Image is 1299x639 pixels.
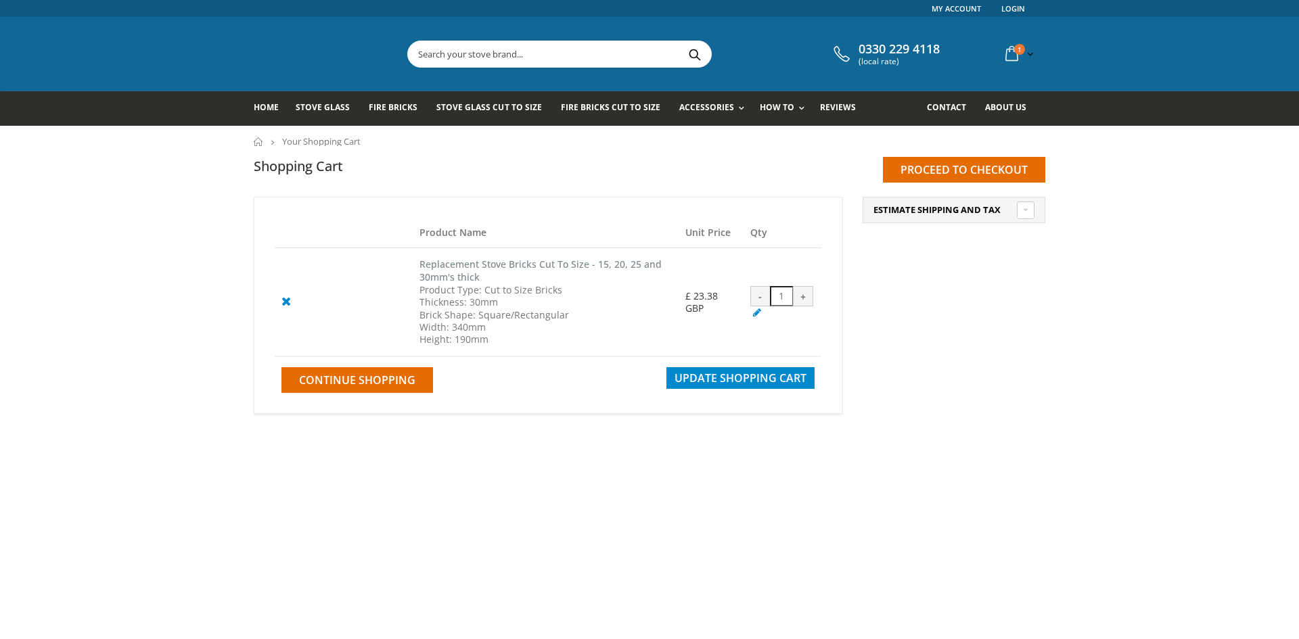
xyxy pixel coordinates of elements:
a: 0330 229 4118 (local rate) [830,42,940,66]
a: 1 [1000,41,1036,67]
a: Stove Glass [296,91,360,126]
span: 0330 229 4118 [859,42,940,57]
span: Update Shopping Cart [675,371,806,385]
a: Replacement Stove Bricks Cut To Size - 15, 20, 25 and 30mm's thick [419,258,662,283]
a: About us [985,91,1036,126]
span: Stove Glass Cut To Size [436,101,541,113]
span: Fire Bricks [369,101,417,113]
a: Fire Bricks Cut To Size [561,91,670,126]
button: Update Shopping Cart [666,367,815,389]
span: Stove Glass [296,101,350,113]
a: Reviews [820,91,866,126]
span: £ 23.38 GBP [685,289,718,314]
span: About us [985,101,1026,113]
div: - [750,286,771,306]
span: Fire Bricks Cut To Size [561,101,660,113]
div: + [793,286,813,306]
a: Estimate Shipping and Tax [873,204,1034,216]
a: Accessories [679,91,751,126]
div: Product Type: Cut to Size Bricks Thickness: 30mm Brick Shape: Square/Rectangular Width: 340mm Hei... [419,284,671,346]
span: Home [254,101,279,113]
span: Continue Shopping [299,373,415,387]
span: Your Shopping Cart [282,135,361,147]
button: Search [679,41,710,67]
a: Home [254,137,264,146]
a: Stove Glass Cut To Size [436,91,551,126]
span: (local rate) [859,57,940,66]
input: Search your stove brand... [408,41,863,67]
th: Product Name [413,218,678,248]
span: Contact [927,101,966,113]
a: How To [760,91,811,126]
span: 1 [1014,44,1025,55]
h1: Shopping Cart [254,157,343,175]
th: Unit Price [679,218,744,248]
a: Continue Shopping [281,367,433,393]
span: How To [760,101,794,113]
a: Contact [927,91,976,126]
a: Home [254,91,289,126]
input: Proceed to checkout [883,157,1045,183]
span: Reviews [820,101,856,113]
span: Accessories [679,101,734,113]
th: Qty [744,218,821,248]
a: Fire Bricks [369,91,428,126]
